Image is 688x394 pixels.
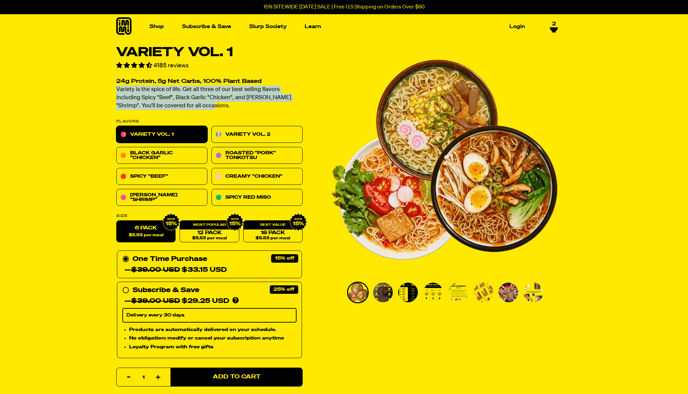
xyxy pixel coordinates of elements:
[211,189,303,206] a: Spicy Red Miso
[330,282,558,303] div: PDP main carousel thumbnails
[289,214,307,231] img: IMG_9632.png
[147,14,528,39] nav: Main navigation
[116,221,176,243] label: 6 Pack
[122,254,297,276] div: One Time Purchase
[116,126,207,143] a: Variety Vol. 1
[116,168,207,185] a: Spicy "Beef"
[302,21,324,32] a: Learn
[243,221,303,243] a: 18 Pack$5.53 per meal
[499,283,518,302] img: Variety Vol. 1
[256,236,290,241] span: $5.53 per meal
[121,368,166,387] input: quantity
[552,21,556,27] span: 2
[122,308,297,323] select: Subscribe & Save —$39.00 USD$29.25 USD Products are automatically delivered on your schedule. No ...
[398,283,418,302] img: Variety Vol. 1
[498,282,519,303] li: Go to slide 7
[524,283,543,302] img: Variety Vol. 1
[124,265,227,276] div: — $33.15 USD
[129,326,297,333] li: Products are automatically delivered on your schedule.
[116,120,303,124] p: Flavors
[348,283,368,302] img: Variety Vol. 1
[131,267,180,273] del: $39.00 USD
[373,283,393,302] img: Variety Vol. 1
[263,4,425,10] p: 15% SITEWIDE [DATE] SALE | Free U.S Shipping on Orders Over $60
[448,283,468,302] img: Variety Vol. 1
[116,189,207,206] a: [PERSON_NAME] "Shrimp"
[154,63,189,69] span: 4185 reviews
[447,282,469,303] li: Go to slide 5
[192,236,227,241] span: $5.53 per meal
[372,282,394,303] li: Go to slide 2
[226,214,243,231] img: IMG_9632.png
[397,282,419,303] li: Go to slide 3
[473,283,493,302] img: Variety Vol. 1
[330,46,558,273] div: PDP main carousel
[133,285,199,296] div: Subscribe & Save
[211,126,303,143] a: Variety Vol. 2
[472,282,494,303] li: Go to slide 6
[162,214,180,231] img: IMG_9632.png
[330,46,558,273] li: 1 of 8
[330,46,558,273] img: Variety Vol. 1
[211,168,303,185] a: Creamy "Chicken"
[179,21,234,32] a: Subscribe & Save
[129,344,297,351] li: Loyalty Program with free gifts
[129,335,297,342] li: No obligation: modify or cancel your subscription anytime
[423,283,443,302] img: Variety Vol. 1
[213,374,261,380] span: Add to Cart
[422,282,444,303] li: Go to slide 4
[507,21,528,32] a: Login
[147,21,167,32] a: Shop
[116,214,303,218] label: Size
[124,296,229,307] div: — $29.25 USD
[550,21,558,32] a: 2
[211,147,303,164] a: Roasted "Pork" Tonkotsu
[246,21,289,32] a: Slurp Society
[116,79,303,85] h2: 24g Protein, 5g Net Carbs, 100% Plant Based
[116,63,154,69] span: 4.55 stars
[131,298,180,305] del: $39.00 USD
[523,282,544,303] li: Go to slide 8
[129,233,163,238] span: $5.53 per meal
[116,86,303,110] p: Variety is the spice of life. Get all three of our best selling flavors including Spicy "Beef", B...
[180,221,239,243] a: 12 Pack$5.53 per meal
[116,46,303,59] h1: Variety Vol. 1
[347,282,369,303] li: Go to slide 1
[170,368,303,387] button: Add to Cart
[116,147,207,164] a: Black Garlic "Chicken"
